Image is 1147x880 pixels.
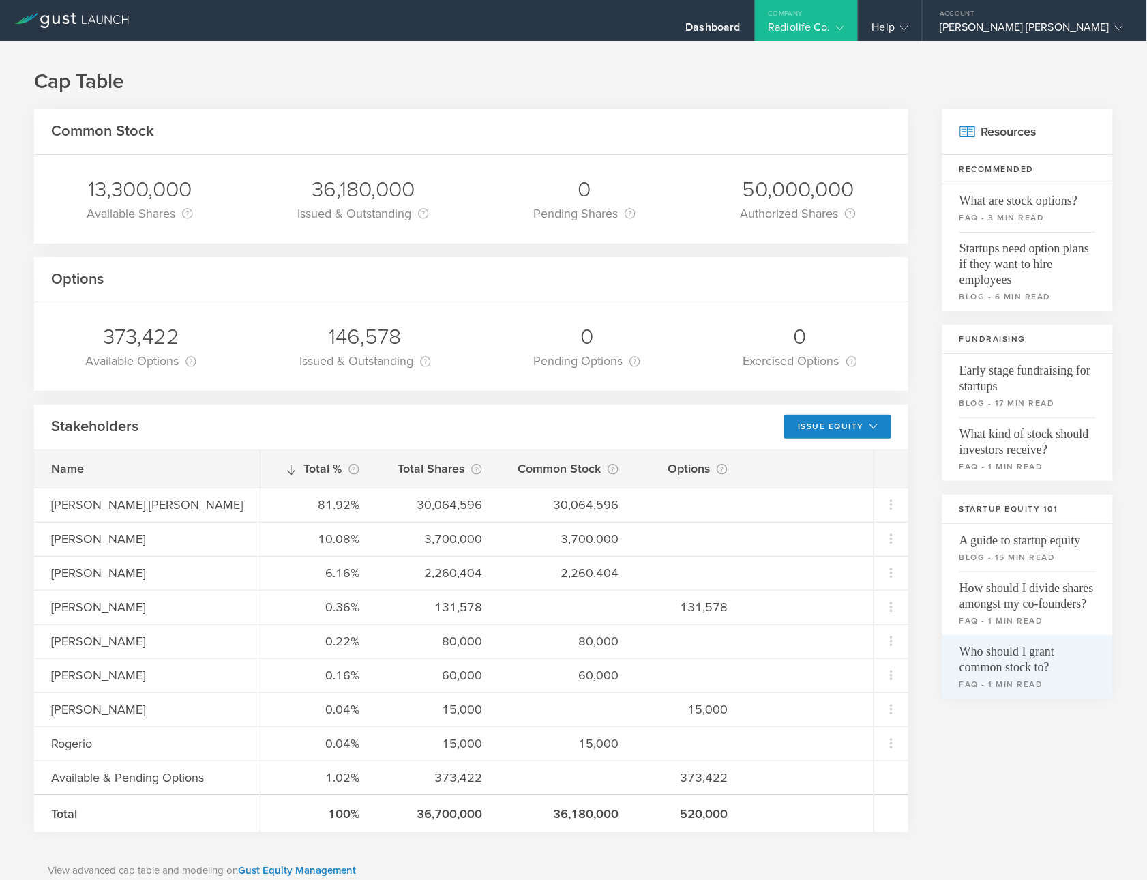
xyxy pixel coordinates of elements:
[942,184,1113,232] a: What are stock options?faq - 3 min read
[516,564,619,582] div: 2,260,404
[743,351,857,370] div: Exercised Options
[393,666,482,684] div: 60,000
[653,805,728,823] div: 520,000
[48,863,895,879] p: View advanced cap table and modeling on
[516,735,619,752] div: 15,000
[278,564,359,582] div: 6.16%
[942,155,1113,184] h3: Recommended
[51,598,277,616] div: [PERSON_NAME]
[278,496,359,514] div: 81.92%
[85,351,196,370] div: Available Options
[51,496,277,514] div: [PERSON_NAME] [PERSON_NAME]
[393,735,482,752] div: 15,000
[278,530,359,548] div: 10.08%
[278,666,359,684] div: 0.16%
[393,530,482,548] div: 3,700,000
[393,769,482,787] div: 373,422
[299,351,431,370] div: Issued & Outstanding
[516,666,619,684] div: 60,000
[959,291,1096,303] small: blog - 6 min read
[533,323,640,351] div: 0
[278,459,359,478] div: Total %
[942,524,1113,572] a: A guide to startup equityblog - 15 min read
[959,615,1096,627] small: faq - 1 min read
[516,530,619,548] div: 3,700,000
[942,572,1113,635] a: How should I divide shares amongst my co-founders?faq - 1 min read
[278,805,359,823] div: 100%
[653,459,728,478] div: Options
[516,496,619,514] div: 30,064,596
[959,635,1096,675] span: Who should I grant common stock to?
[34,68,1113,96] h1: Cap Table
[942,495,1113,524] h3: Startup Equity 101
[653,598,728,616] div: 131,578
[51,769,277,787] div: Available & Pending Options
[872,20,908,41] div: Help
[533,175,636,204] div: 0
[51,632,277,650] div: [PERSON_NAME]
[51,701,277,718] div: [PERSON_NAME]
[393,805,482,823] div: 36,700,000
[51,417,138,437] h2: Stakeholders
[51,530,277,548] div: [PERSON_NAME]
[51,735,277,752] div: Rogerio
[51,564,277,582] div: [PERSON_NAME]
[959,551,1096,563] small: blog - 15 min read
[940,20,1123,41] div: [PERSON_NAME] [PERSON_NAME]
[516,805,619,823] div: 36,180,000
[51,460,277,478] div: Name
[393,496,482,514] div: 30,064,596
[959,460,1096,473] small: faq - 1 min read
[959,678,1096,690] small: faq - 1 min read
[959,572,1096,612] span: How should I divide shares amongst my co-founders?
[784,415,891,439] button: Issue Equity
[942,417,1113,481] a: What kind of stock should investors receive?faq - 1 min read
[278,735,359,752] div: 0.04%
[959,211,1096,224] small: faq - 3 min read
[393,459,482,478] div: Total Shares
[87,204,193,223] div: Available Shares
[740,175,856,204] div: 50,000,000
[238,864,356,877] a: Gust Equity Management
[393,598,482,616] div: 131,578
[516,632,619,650] div: 80,000
[297,204,429,223] div: Issued & Outstanding
[278,598,359,616] div: 0.36%
[686,20,741,41] div: Dashboard
[533,204,636,223] div: Pending Shares
[740,204,856,223] div: Authorized Shares
[393,701,482,718] div: 15,000
[393,632,482,650] div: 80,000
[393,564,482,582] div: 2,260,404
[653,769,728,787] div: 373,422
[51,805,277,823] div: Total
[87,175,193,204] div: 13,300,000
[959,524,1096,548] span: A guide to startup equity
[959,232,1096,288] span: Startups need option plans if they want to hire employees
[278,632,359,650] div: 0.22%
[653,701,728,718] div: 15,000
[278,769,359,787] div: 1.02%
[743,323,857,351] div: 0
[959,397,1096,409] small: blog - 17 min read
[959,184,1096,209] span: What are stock options?
[278,701,359,718] div: 0.04%
[942,354,1113,417] a: Early stage fundraising for startupsblog - 17 min read
[51,666,277,684] div: [PERSON_NAME]
[299,323,431,351] div: 146,578
[51,121,154,141] h2: Common Stock
[51,269,104,289] h2: Options
[297,175,429,204] div: 36,180,000
[769,20,844,41] div: Radiolife Co.
[959,354,1096,394] span: Early stage fundraising for startups
[516,459,619,478] div: Common Stock
[533,351,640,370] div: Pending Options
[85,323,196,351] div: 373,422
[942,109,1113,155] h2: Resources
[942,232,1113,311] a: Startups need option plans if they want to hire employeesblog - 6 min read
[942,635,1113,699] a: Who should I grant common stock to?faq - 1 min read
[942,325,1113,354] h3: Fundraising
[959,417,1096,458] span: What kind of stock should investors receive?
